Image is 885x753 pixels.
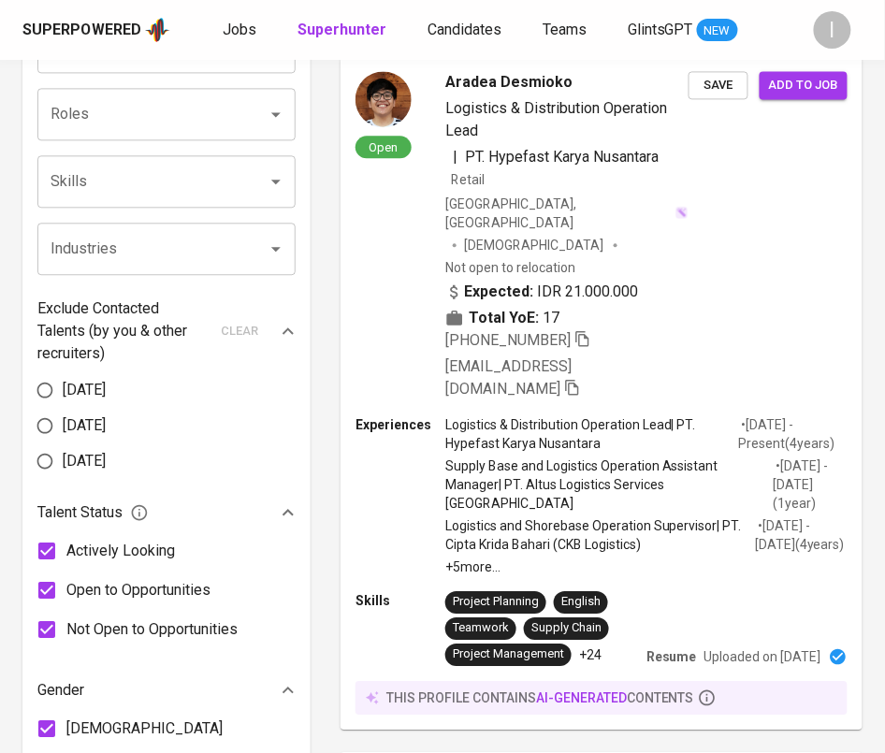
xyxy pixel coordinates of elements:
[355,591,445,610] p: Skills
[697,22,738,40] span: NEW
[755,516,848,554] p: • [DATE] - [DATE] ( 4 years )
[445,99,667,139] span: Logistics & Distribution Operation Lead
[223,21,256,38] span: Jobs
[579,645,602,664] p: +24
[445,558,848,576] p: +5 more ...
[22,16,170,44] a: Superpoweredapp logo
[465,148,659,166] span: PT. Hypefast Karya Nusantara
[698,75,739,96] span: Save
[63,379,106,401] span: [DATE]
[66,579,210,601] span: Open to Opportunities
[22,20,141,41] div: Superpowered
[145,16,170,44] img: app logo
[445,415,739,453] p: Logistics & Distribution Operation Lead | PT. Hypefast Karya Nusantara
[453,593,539,611] div: Project Planning
[760,71,848,100] button: Add to job
[66,618,238,641] span: Not Open to Opportunities
[689,71,748,100] button: Save
[739,415,848,453] p: • [DATE] - Present ( 4 years )
[362,139,406,155] span: Open
[66,717,223,740] span: [DEMOGRAPHIC_DATA]
[37,672,296,709] div: Gender
[453,146,457,168] span: |
[769,75,838,96] span: Add to job
[386,688,694,707] p: this profile contains contents
[66,540,175,562] span: Actively Looking
[37,297,210,365] p: Exclude Contacted Talents (by you & other recruiters)
[37,494,296,531] div: Talent Status
[675,206,689,219] img: magic_wand.svg
[445,357,572,398] span: [EMAIL_ADDRESS][DOMAIN_NAME]
[531,619,602,637] div: Supply Chain
[469,307,539,329] b: Total YoE:
[451,172,485,187] span: Retail
[445,195,689,232] div: [GEOGRAPHIC_DATA], [GEOGRAPHIC_DATA]
[445,281,638,303] div: IDR 21.000.000
[263,101,289,127] button: Open
[704,647,821,666] p: Uploaded on [DATE]
[464,236,606,254] span: [DEMOGRAPHIC_DATA]
[428,19,505,42] a: Candidates
[297,19,390,42] a: Superhunter
[63,414,106,437] span: [DATE]
[536,690,627,705] span: AI-generated
[37,501,149,524] span: Talent Status
[263,236,289,262] button: Open
[628,19,738,42] a: GlintsGPT NEW
[453,619,509,637] div: Teamwork
[561,593,601,611] div: English
[445,456,774,513] p: Supply Base and Logistics Operation Assistant Manager | PT. Altus Logistics Services [GEOGRAPHIC_...
[223,19,260,42] a: Jobs
[543,21,587,38] span: Teams
[774,456,848,513] p: • [DATE] - [DATE] ( 1 year )
[355,71,412,127] img: 1c92bae089ad27050e380daf5c38296a.png
[543,19,590,42] a: Teams
[63,450,106,472] span: [DATE]
[263,168,289,195] button: Open
[37,679,84,702] p: Gender
[445,71,573,94] span: Aradea Desmioko
[453,645,564,663] div: Project Management
[445,258,575,277] p: Not open to relocation
[37,297,296,365] div: Exclude Contacted Talents (by you & other recruiters)clear
[628,21,693,38] span: GlintsGPT
[814,11,851,49] div: I
[341,56,863,730] a: OpenAradea DesmiokoLogistics & Distribution Operation Lead|PT. Hypefast Karya NusantaraRetail[GEO...
[445,331,571,349] span: [PHONE_NUMBER]
[297,21,386,38] b: Superhunter
[355,415,445,434] p: Experiences
[428,21,501,38] span: Candidates
[646,647,697,666] p: Resume
[543,307,559,329] span: 17
[445,516,755,554] p: Logistics and Shorebase Operation Supervisor | PT. Cipta Krida Bahari (CKB Logistics)
[464,281,533,303] b: Expected:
